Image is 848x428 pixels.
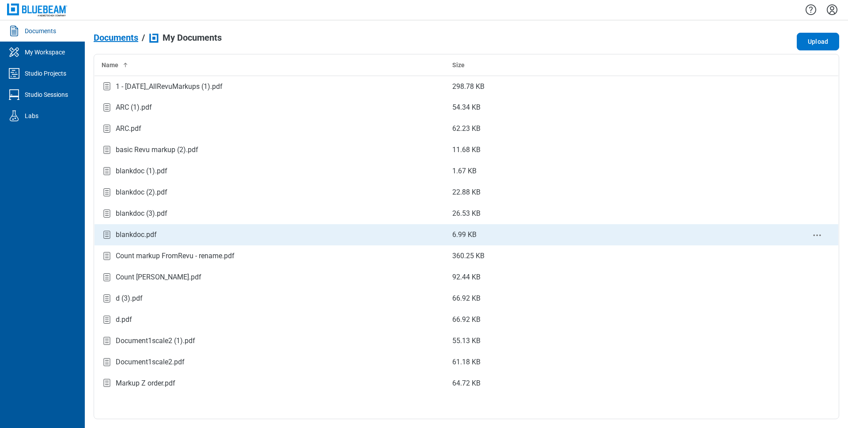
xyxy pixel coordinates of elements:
[825,2,839,17] button: Settings
[25,27,56,35] div: Documents
[116,102,152,113] div: ARC (1).pdf
[25,111,38,120] div: Labs
[116,357,185,367] div: Document1scale2.pdf
[116,272,201,283] div: Count [PERSON_NAME].pdf
[445,160,796,182] td: 1.67 KB
[116,166,167,176] div: blankdoc (1).pdf
[445,97,796,118] td: 54.34 KB
[445,288,796,309] td: 66.92 KB
[7,45,21,59] svg: My Workspace
[445,267,796,288] td: 92.44 KB
[116,378,175,389] div: Markup Z order.pdf
[116,293,143,304] div: d (3).pdf
[445,309,796,330] td: 66.92 KB
[445,203,796,224] td: 26.53 KB
[445,224,796,245] td: 6.99 KB
[452,61,789,69] div: Size
[445,139,796,160] td: 11.68 KB
[94,33,138,42] span: Documents
[116,314,132,325] div: d.pdf
[445,182,796,203] td: 22.88 KB
[797,33,839,50] button: Upload
[102,61,438,69] div: Name
[116,208,167,219] div: blankdoc (3).pdf
[116,251,235,261] div: Count markup FromRevu - rename.pdf
[445,373,796,394] td: 64.72 KB
[25,69,66,78] div: Studio Projects
[142,33,145,42] div: /
[7,4,67,16] img: Bluebeam, Inc.
[116,229,157,240] div: blankdoc.pdf
[445,245,796,267] td: 360.25 KB
[7,109,21,123] svg: Labs
[7,88,21,102] svg: Studio Sessions
[116,336,195,346] div: Document1scale2 (1).pdf
[7,66,21,80] svg: Studio Projects
[163,33,222,42] span: My Documents
[445,118,796,139] td: 62.23 KB
[116,123,141,134] div: ARC.pdf
[445,352,796,373] td: 61.18 KB
[445,76,796,97] td: 298.78 KB
[25,48,65,57] div: My Workspace
[7,24,21,38] svg: Documents
[116,81,223,92] div: 1 - [DATE]_AllRevuMarkups (1).pdf
[94,54,839,394] table: bb-data-table
[445,330,796,352] td: 55.13 KB
[812,230,822,241] button: context-menu
[116,187,167,198] div: blankdoc (2).pdf
[25,90,68,99] div: Studio Sessions
[116,145,198,155] div: basic Revu markup (2).pdf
